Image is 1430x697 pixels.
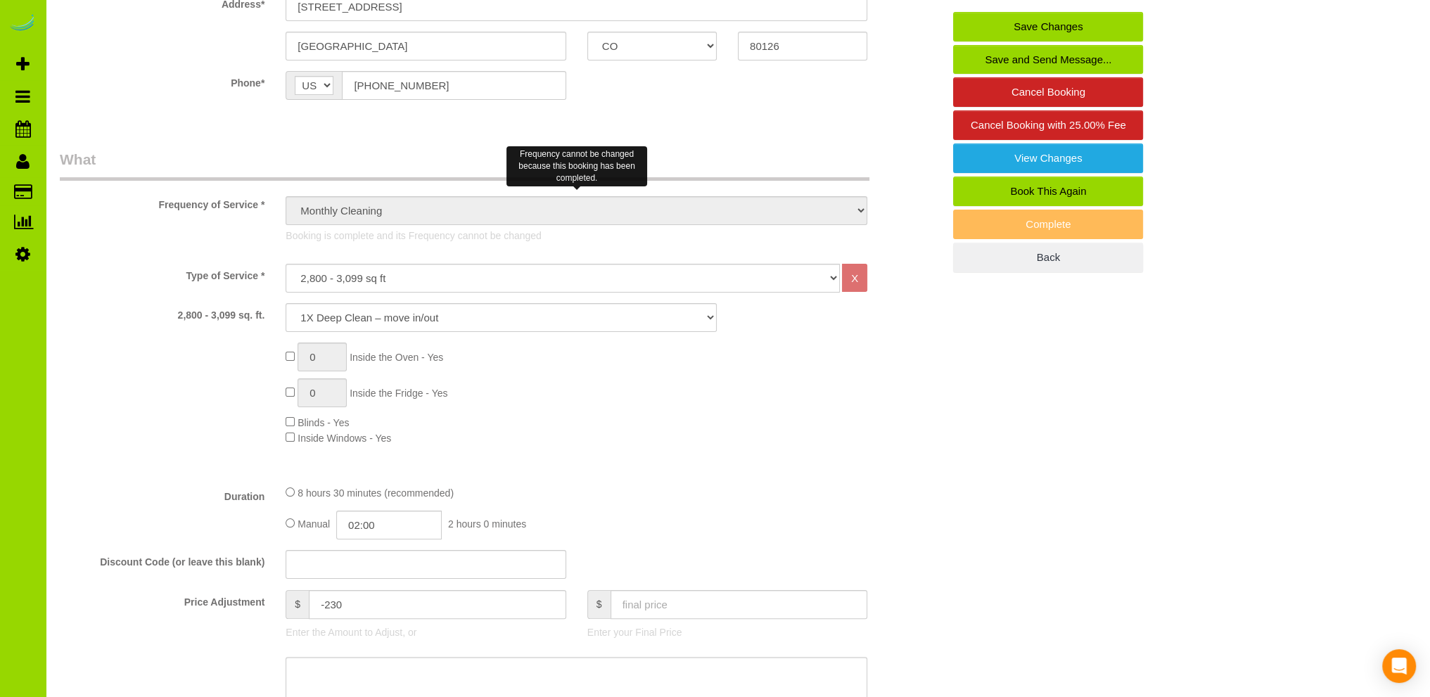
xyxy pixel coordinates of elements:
label: Frequency of Service * [49,193,275,212]
p: Enter the Amount to Adjust, or [286,625,566,639]
label: 2,800 - 3,099 sq. ft. [49,303,275,322]
img: Automaid Logo [8,14,37,34]
a: Cancel Booking with 25.00% Fee [953,110,1143,140]
p: Enter your Final Price [587,625,867,639]
a: Cancel Booking [953,77,1143,107]
legend: What [60,149,869,181]
p: Booking is complete and its Frequency cannot be changed [286,229,867,243]
div: Frequency cannot be changed because this booking has been completed. [506,146,647,186]
label: Price Adjustment [49,590,275,609]
a: Save Changes [953,12,1143,41]
input: Zip Code* [738,32,867,60]
input: final price [611,590,868,619]
label: Type of Service * [49,264,275,283]
input: City* [286,32,566,60]
input: Phone* [342,71,566,100]
span: Inside the Oven - Yes [350,352,443,363]
span: Inside Windows - Yes [298,433,391,444]
a: Back [953,243,1143,272]
span: 2 hours 0 minutes [448,518,526,530]
span: $ [286,590,309,619]
span: Cancel Booking with 25.00% Fee [971,119,1126,131]
a: Save and Send Message... [953,45,1143,75]
span: Inside the Fridge - Yes [350,388,447,399]
label: Discount Code (or leave this blank) [49,550,275,569]
div: Open Intercom Messenger [1382,649,1416,683]
span: Manual [298,518,330,530]
label: Duration [49,485,275,504]
a: Book This Again [953,177,1143,206]
span: Blinds - Yes [298,417,349,428]
span: $ [587,590,611,619]
span: 8 hours 30 minutes (recommended) [298,487,454,499]
label: Phone* [49,71,275,90]
a: View Changes [953,143,1143,173]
